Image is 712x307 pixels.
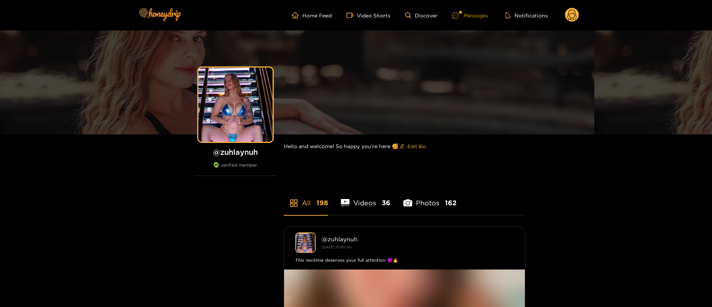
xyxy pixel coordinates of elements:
a: Home Feed [292,12,332,19]
a: Video Shorts [347,12,390,19]
button: editEdit Bio [398,140,427,152]
a: Discover [405,12,438,19]
li: Videos [341,182,391,215]
div: This neckline deserves your full attention 😈🔥 [295,257,514,264]
span: 198 [316,198,328,208]
span: edit [400,144,404,149]
h1: @ zuhlaynuh [195,147,276,157]
div: verified member [195,162,276,176]
button: Notifications [503,12,550,19]
span: 36 [382,198,390,208]
span: home [292,12,302,19]
div: Hello and welcome! So happy you’re here 🥰 [284,134,525,158]
li: Photos [403,182,456,215]
img: zuhlaynuh [295,232,316,253]
span: 162 [445,198,456,208]
span: video-camera [347,12,357,19]
small: [DATE] 01:30 am [322,245,352,249]
li: All [284,182,328,215]
span: Edit Bio [407,143,426,150]
div: @ zuhlaynuh [322,236,514,242]
span: appstore [289,199,298,208]
div: Messages [452,11,488,20]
